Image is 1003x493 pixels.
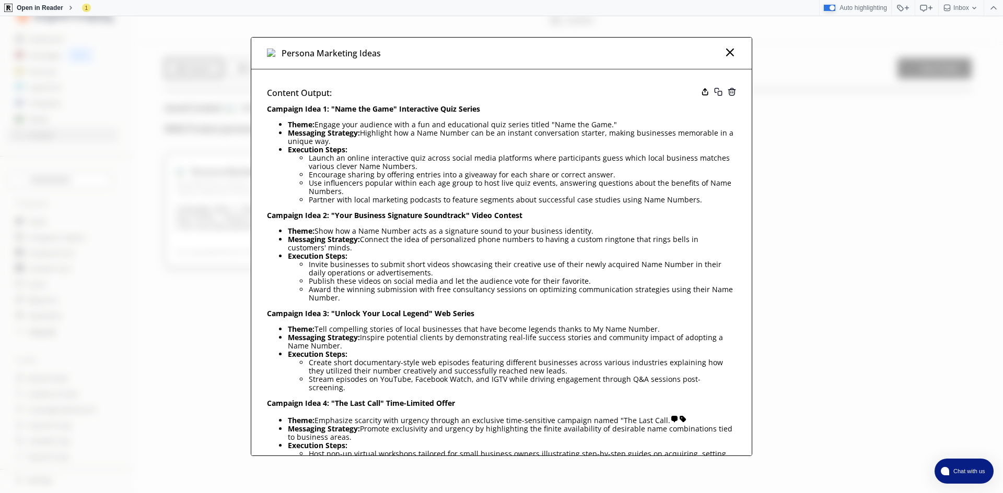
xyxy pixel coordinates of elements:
[288,349,347,359] strong: Execution Steps:
[724,46,736,61] button: Close
[288,251,347,261] strong: Execution Steps:
[288,425,736,441] li: Promote exclusivity and urgency by highlighting the finite availability of desirable name combina...
[288,129,736,146] li: Highlight how a Name Number can be an instant conversation starter, making businesses memorable i...
[288,325,736,333] li: Tell compelling stories of local businesses that have become legends thanks to My Name Number.
[309,179,736,196] li: Use influencers popular within each age group to host live quiz events, answering questions about...
[288,235,736,252] li: Connect the idea of personalized phone numbers to having a custom ringtone that rings bells in cu...
[309,358,736,375] li: Create short documentary-style web episodes featuring different businesses across various industr...
[309,375,736,392] li: Stream episodes on YouTube, Facebook Watch, and IGTV while driving engagement through Q&A session...
[288,424,360,434] strong: Messaging Strategy:
[288,234,360,244] strong: Messaging Strategy:
[288,227,736,235] li: Show how a Name Number acts as a signature sound to your business identity.
[267,210,522,220] strong: Campaign Idea 2: "Your Business Signature Soundtrack" Video Contest
[309,260,736,277] li: Invite businesses to submit short videos showcasing their creative use of their newly acquired Na...
[309,285,736,302] li: Award the winning submission with free consultancy sessions on optimizing communication strategie...
[288,415,314,425] rw-highlight: Theme:
[309,277,736,285] li: Publish these videos on social media and let the audience vote for their favorite.
[267,308,474,318] strong: Campaign Idea 3: "Unlock Your Local Legend" Web Series
[314,415,687,425] rw-highlight: Emphasize scarcity with urgency through an exclusive time-sensitive campaign named "The Last Call.
[288,119,314,129] strong: Theme:
[288,333,736,350] li: Inspire potential clients by demonstrating real-life success stories and community impact of adop...
[714,88,722,96] img: Close
[267,49,276,58] img: Close
[288,128,360,138] strong: Messaging Strategy:
[267,104,480,114] strong: Campaign Idea 1: "Name the Game" Interactive Quiz Series
[309,450,736,466] li: Host pop-up virtual workshops tailored for small business owners illustrating step-by-step guides...
[288,324,314,334] strong: Theme:
[309,196,736,204] li: Partner with local marketing podcasts to feature segments about successful case studies using Nam...
[267,398,455,408] strong: Campaign Idea 4: "The Last Call" Time-Limited Offer
[282,45,381,61] h3: Persona Marketing Ideas
[288,440,347,450] strong: Execution Steps:
[309,154,736,171] li: Launch an online interactive quiz across social media platforms where participants guess which lo...
[949,467,987,475] span: Chat with us
[935,459,994,484] button: atlas-launcher
[724,46,736,58] img: Close
[288,332,360,342] strong: Messaging Strategy:
[267,85,332,101] h3: Content Output:
[702,88,709,95] img: Close
[288,121,736,129] li: Engage your audience with a fun and educational quiz series titled "Name the Game."
[309,171,736,179] li: Encourage sharing by offering entries into a giveaway for each share or correct answer.
[288,226,314,236] strong: Theme:
[288,145,347,154] strong: Execution Steps:
[728,88,736,96] img: Close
